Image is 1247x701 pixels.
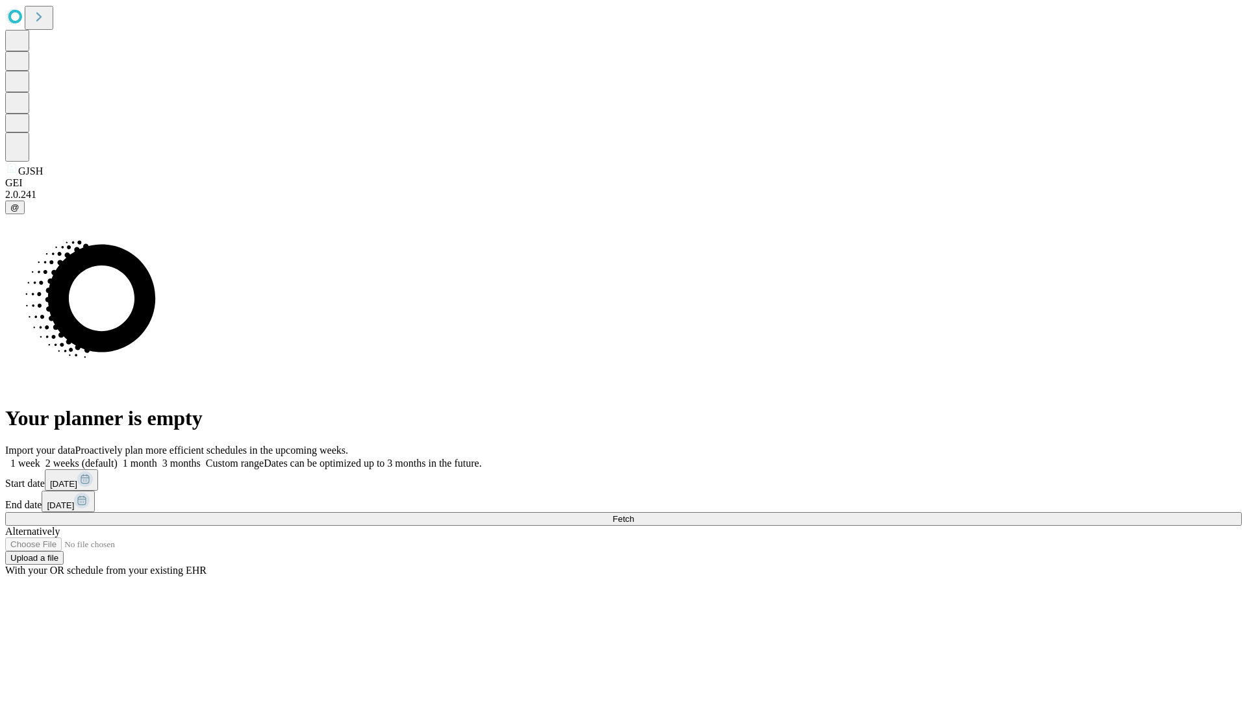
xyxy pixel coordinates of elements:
span: Fetch [612,514,634,524]
span: Custom range [206,458,264,469]
div: End date [5,491,1242,512]
div: 2.0.241 [5,189,1242,201]
span: [DATE] [47,500,74,510]
span: GJSH [18,166,43,177]
span: 3 months [162,458,201,469]
span: 1 month [123,458,157,469]
span: Import your data [5,445,75,456]
span: With your OR schedule from your existing EHR [5,565,207,576]
h1: Your planner is empty [5,406,1242,430]
div: Start date [5,469,1242,491]
span: Alternatively [5,526,60,537]
button: @ [5,201,25,214]
span: Dates can be optimized up to 3 months in the future. [264,458,481,469]
span: 1 week [10,458,40,469]
span: [DATE] [50,479,77,489]
span: Proactively plan more efficient schedules in the upcoming weeks. [75,445,348,456]
div: GEI [5,177,1242,189]
span: @ [10,203,19,212]
button: Upload a file [5,551,64,565]
button: [DATE] [42,491,95,512]
span: 2 weeks (default) [45,458,118,469]
button: [DATE] [45,469,98,491]
button: Fetch [5,512,1242,526]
